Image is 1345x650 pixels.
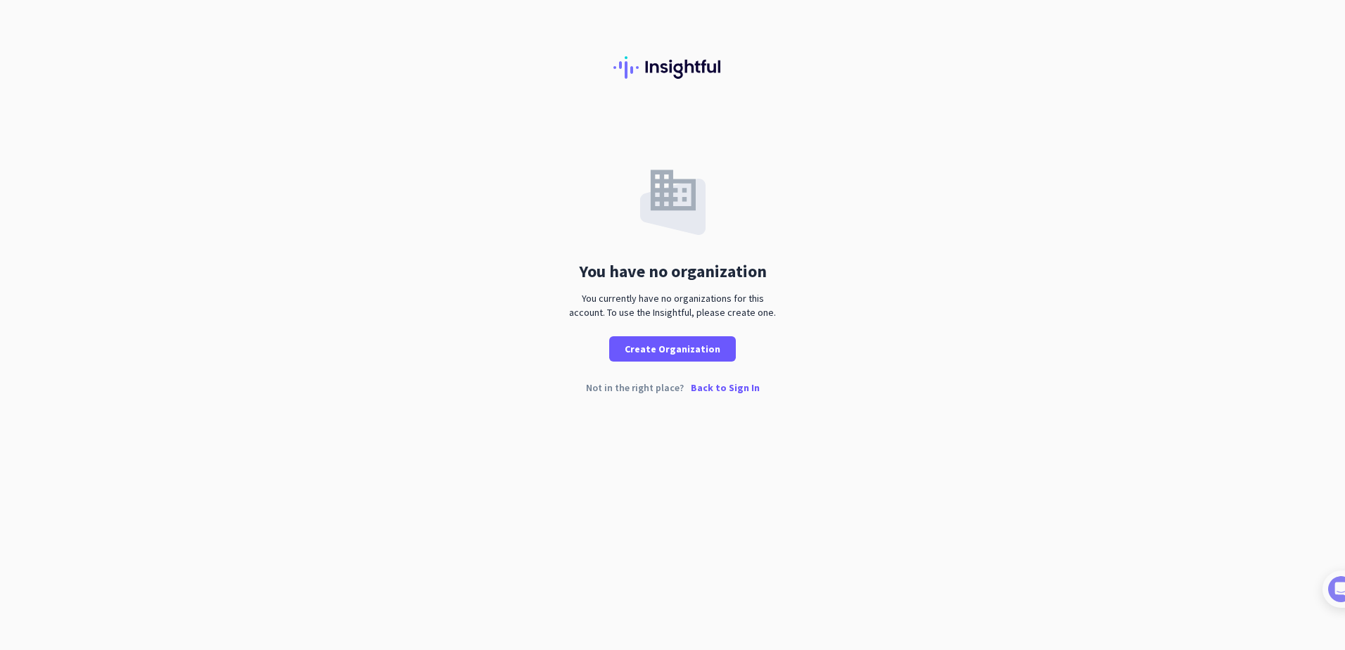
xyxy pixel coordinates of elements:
p: Back to Sign In [691,383,760,393]
div: You currently have no organizations for this account. To use the Insightful, please create one. [563,291,782,319]
div: You have no organization [579,263,767,280]
button: Create Organization [609,336,736,362]
img: Insightful [613,56,732,79]
span: Create Organization [625,342,720,356]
